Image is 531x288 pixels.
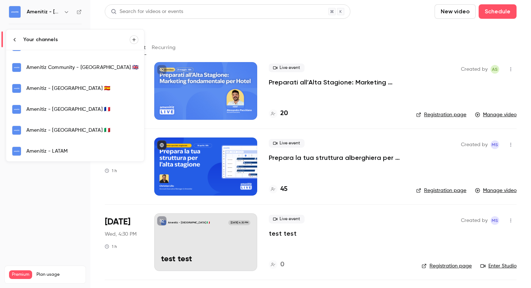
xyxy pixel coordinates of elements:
img: Amenitiz - LATAM [12,147,21,156]
img: Amenitiz Community - UK 🇬🇧 [12,63,21,72]
img: Amenitiz - Italia 🇮🇹 [12,126,21,135]
img: Amenitiz - España 🇪🇸 [12,84,21,93]
div: Amenitiz Community - [GEOGRAPHIC_DATA] 🇬🇧 [26,64,138,71]
div: Your channels [23,36,130,43]
div: Amenitiz - [GEOGRAPHIC_DATA] 🇮🇹 [26,127,138,134]
div: Amenitiz - [GEOGRAPHIC_DATA] 🇪🇸 [26,85,138,92]
div: Amenitiz - LATAM [26,148,138,155]
img: Amenitiz - France 🇫🇷 [12,105,21,114]
div: Amenitiz - [GEOGRAPHIC_DATA] 🇫🇷 [26,106,138,113]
